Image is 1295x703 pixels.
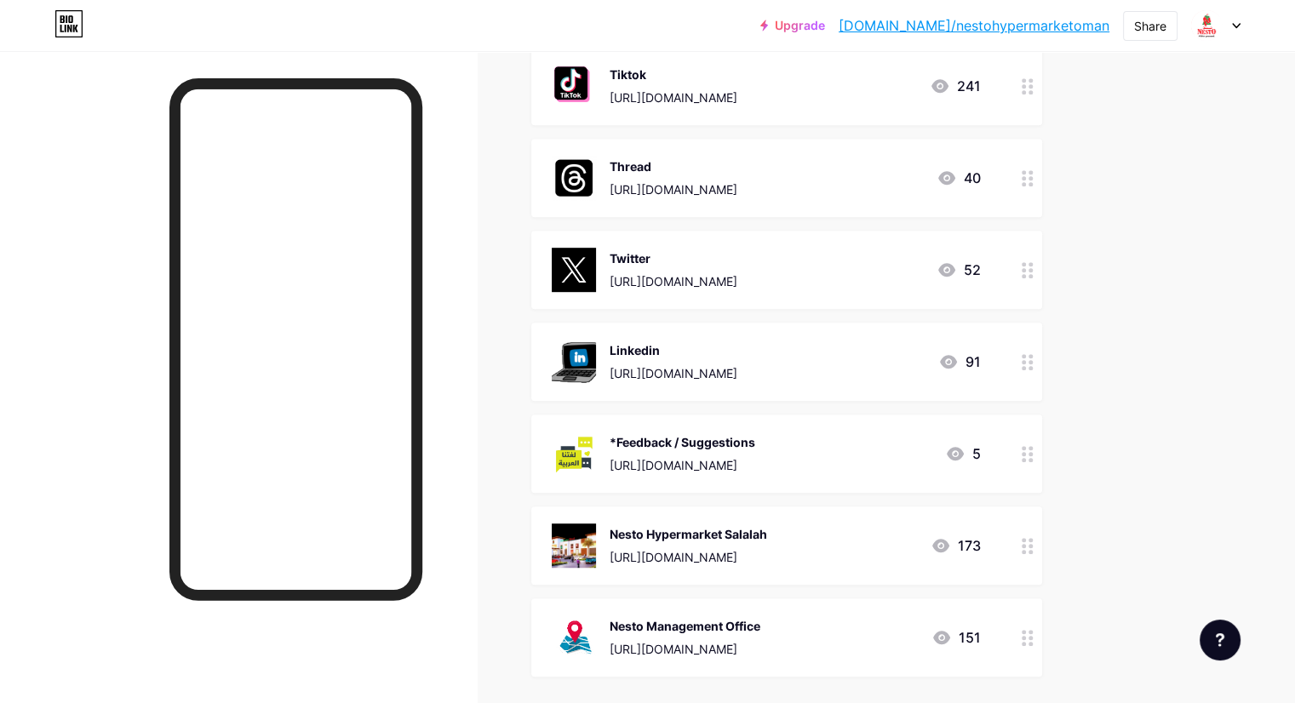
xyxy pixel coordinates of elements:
div: [URL][DOMAIN_NAME] [610,364,737,382]
div: 91 [938,351,981,372]
img: Nesto Management Office [552,615,596,660]
div: *Feedback / Suggestions [610,433,755,451]
div: 40 [937,168,981,188]
div: 173 [931,535,981,556]
img: Tiktok [552,64,596,108]
img: *Feedback / Suggestions [552,432,596,476]
div: [URL][DOMAIN_NAME] [610,640,760,658]
img: Nesto Hypermarket Salalah [552,523,596,568]
div: Nesto Management Office [610,617,760,635]
div: [URL][DOMAIN_NAME] [610,89,737,106]
div: Share [1134,17,1166,35]
div: 241 [930,76,981,96]
img: Twitter [552,248,596,292]
div: [URL][DOMAIN_NAME] [610,456,755,474]
div: Tiktok [610,66,737,83]
div: Twitter [610,249,737,267]
a: [DOMAIN_NAME]/nestohypermarketoman [839,15,1109,36]
div: Nesto Hypermarket Salalah [610,525,767,543]
div: 52 [937,260,981,280]
div: 5 [945,443,981,464]
div: [URL][DOMAIN_NAME] [610,548,767,566]
div: Thread [610,157,737,175]
img: nestohypermarketoman [1190,9,1223,42]
div: [URL][DOMAIN_NAME] [610,272,737,290]
a: Upgrade [760,19,825,32]
img: Thread [552,156,596,200]
div: Linkedin [610,341,737,359]
div: 151 [931,627,981,648]
img: Linkedin [552,340,596,384]
div: [URL][DOMAIN_NAME] [610,180,737,198]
